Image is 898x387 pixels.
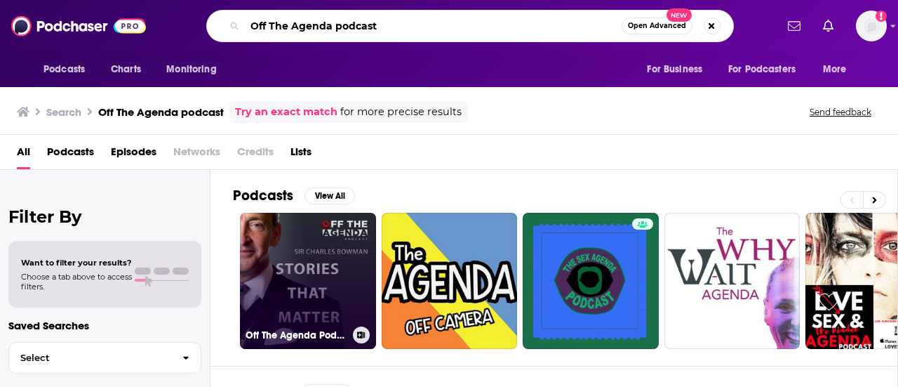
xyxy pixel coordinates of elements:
[647,60,702,79] span: For Business
[340,104,462,120] span: for more precise results
[823,60,847,79] span: More
[235,104,337,120] a: Try an exact match
[111,140,156,169] a: Episodes
[237,140,274,169] span: Credits
[156,56,234,83] button: open menu
[21,272,132,291] span: Choose a tab above to access filters.
[813,56,864,83] button: open menu
[304,188,355,204] button: View All
[17,140,30,169] a: All
[102,56,149,83] a: Charts
[8,319,201,332] p: Saved Searches
[11,13,146,39] img: Podchaser - Follow, Share and Rate Podcasts
[240,213,376,349] a: Off The Agenda Podcast
[173,140,220,169] span: Networks
[245,15,622,37] input: Search podcasts, credits, & more...
[856,11,887,41] img: User Profile
[728,60,796,79] span: For Podcasters
[233,187,293,204] h2: Podcasts
[856,11,887,41] span: Logged in as maddieFHTGI
[246,329,347,341] h3: Off The Agenda Podcast
[43,60,85,79] span: Podcasts
[21,258,132,268] span: Want to filter your results?
[34,56,103,83] button: open menu
[8,206,201,227] h2: Filter By
[876,11,887,22] svg: Add a profile image
[782,14,806,38] a: Show notifications dropdown
[47,140,94,169] a: Podcasts
[719,56,816,83] button: open menu
[46,105,81,119] h3: Search
[817,14,839,38] a: Show notifications dropdown
[628,22,686,29] span: Open Advanced
[233,187,355,204] a: PodcastsView All
[9,353,171,362] span: Select
[856,11,887,41] button: Show profile menu
[98,105,224,119] h3: Off The Agenda podcast
[622,18,692,34] button: Open AdvancedNew
[637,56,720,83] button: open menu
[805,106,876,118] button: Send feedback
[111,60,141,79] span: Charts
[8,342,201,374] button: Select
[166,60,216,79] span: Monitoring
[290,140,311,169] a: Lists
[666,8,692,22] span: New
[206,10,734,42] div: Search podcasts, credits, & more...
